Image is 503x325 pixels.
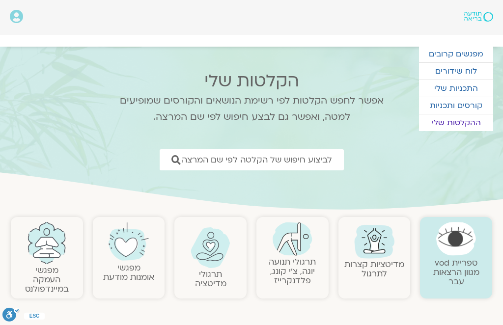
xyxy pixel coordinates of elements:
[182,155,332,164] span: לביצוע חיפוש של הקלטה לפי שם המרצה
[269,256,316,286] a: תרגולי תנועהיוגה, צ׳י קונג, פלדנקרייז
[419,80,493,97] a: התכניות שלי
[419,97,493,114] a: קורסים ותכניות
[344,259,404,279] a: מדיטציות קצרות לתרגול
[433,257,479,287] a: ספריית vodמגוון הרצאות עבר
[107,93,396,125] p: אפשר לחפש הקלטות לפי רשימת הנושאים והקורסים שמופיעים למטה, ואפשר גם לבצע חיפוש לפי שם המרצה.
[25,265,69,295] a: מפגשיהעמקה במיינדפולנס
[419,63,493,80] a: לוח שידורים
[107,71,396,91] h2: הקלטות שלי
[103,262,154,283] a: מפגשיאומנות מודעת
[419,46,493,62] a: מפגשים קרובים
[160,149,344,170] a: לביצוע חיפוש של הקלטה לפי שם המרצה
[419,114,493,131] a: ההקלטות שלי
[195,269,226,289] a: תרגולימדיטציה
